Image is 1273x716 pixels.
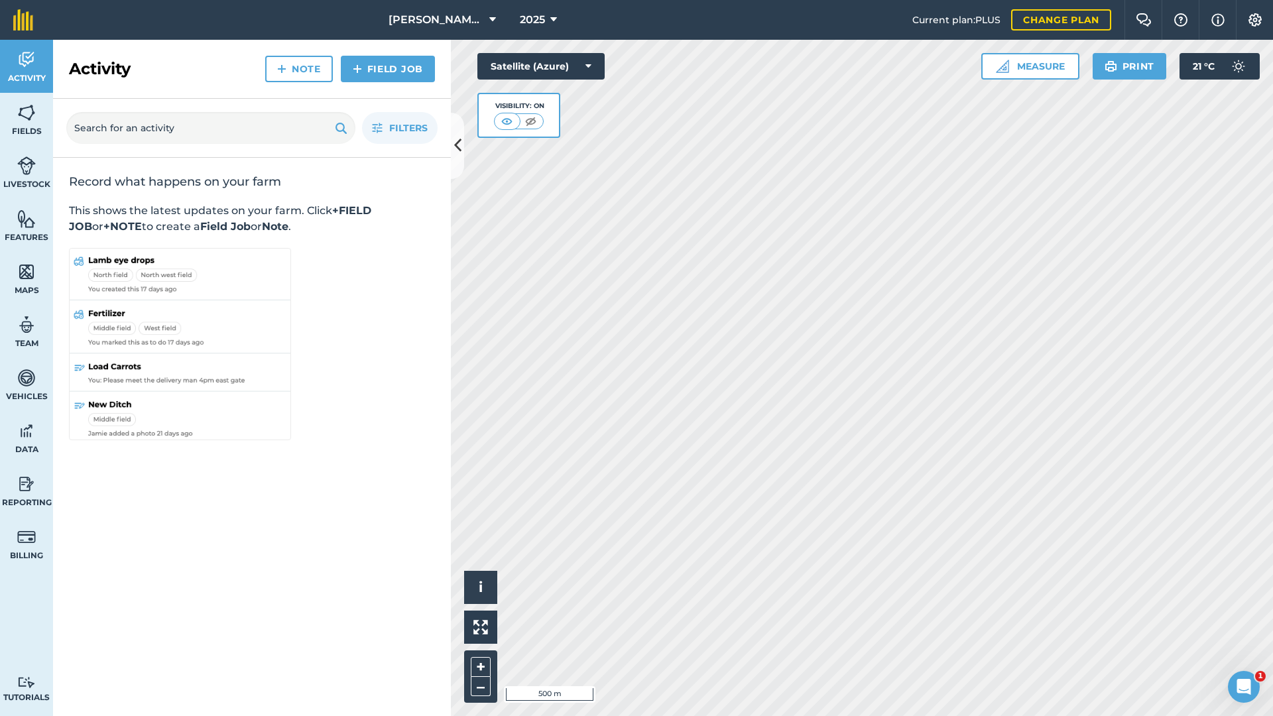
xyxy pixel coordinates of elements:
img: svg+xml;base64,PD94bWwgdmVyc2lvbj0iMS4wIiBlbmNvZGluZz0idXRmLTgiPz4KPCEtLSBHZW5lcmF0b3I6IEFkb2JlIE... [17,368,36,388]
button: Print [1093,53,1167,80]
strong: Field Job [200,220,251,233]
img: svg+xml;base64,PHN2ZyB4bWxucz0iaHR0cDovL3d3dy53My5vcmcvMjAwMC9zdmciIHdpZHRoPSI1MCIgaGVpZ2h0PSI0MC... [522,115,539,128]
strong: Note [262,220,288,233]
iframe: Intercom live chat [1228,671,1260,703]
span: Filters [389,121,428,135]
img: Four arrows, one pointing top left, one top right, one bottom right and the last bottom left [473,620,488,634]
img: svg+xml;base64,PHN2ZyB4bWxucz0iaHR0cDovL3d3dy53My5vcmcvMjAwMC9zdmciIHdpZHRoPSI1MCIgaGVpZ2h0PSI0MC... [499,115,515,128]
span: Current plan : PLUS [912,13,1000,27]
img: svg+xml;base64,PD94bWwgdmVyc2lvbj0iMS4wIiBlbmNvZGluZz0idXRmLTgiPz4KPCEtLSBHZW5lcmF0b3I6IEFkb2JlIE... [17,527,36,547]
img: svg+xml;base64,PD94bWwgdmVyc2lvbj0iMS4wIiBlbmNvZGluZz0idXRmLTgiPz4KPCEtLSBHZW5lcmF0b3I6IEFkb2JlIE... [1225,53,1252,80]
img: svg+xml;base64,PHN2ZyB4bWxucz0iaHR0cDovL3d3dy53My5vcmcvMjAwMC9zdmciIHdpZHRoPSIxNyIgaGVpZ2h0PSIxNy... [1211,12,1225,28]
img: Ruler icon [996,60,1009,73]
img: svg+xml;base64,PD94bWwgdmVyc2lvbj0iMS4wIiBlbmNvZGluZz0idXRmLTgiPz4KPCEtLSBHZW5lcmF0b3I6IEFkb2JlIE... [17,50,36,70]
p: This shows the latest updates on your farm. Click or to create a or . [69,203,435,235]
a: Change plan [1011,9,1111,30]
span: [PERSON_NAME] Magic [389,12,484,28]
img: A question mark icon [1173,13,1189,27]
img: Two speech bubbles overlapping with the left bubble in the forefront [1136,13,1152,27]
strong: +NOTE [103,220,142,233]
img: svg+xml;base64,PD94bWwgdmVyc2lvbj0iMS4wIiBlbmNvZGluZz0idXRmLTgiPz4KPCEtLSBHZW5lcmF0b3I6IEFkb2JlIE... [17,421,36,441]
img: svg+xml;base64,PHN2ZyB4bWxucz0iaHR0cDovL3d3dy53My5vcmcvMjAwMC9zdmciIHdpZHRoPSIxNCIgaGVpZ2h0PSIyNC... [353,61,362,77]
img: svg+xml;base64,PHN2ZyB4bWxucz0iaHR0cDovL3d3dy53My5vcmcvMjAwMC9zdmciIHdpZHRoPSIxOSIgaGVpZ2h0PSIyNC... [1105,58,1117,74]
h2: Activity [69,58,131,80]
img: svg+xml;base64,PD94bWwgdmVyc2lvbj0iMS4wIiBlbmNvZGluZz0idXRmLTgiPz4KPCEtLSBHZW5lcmF0b3I6IEFkb2JlIE... [17,676,36,689]
img: svg+xml;base64,PHN2ZyB4bWxucz0iaHR0cDovL3d3dy53My5vcmcvMjAwMC9zdmciIHdpZHRoPSIxNCIgaGVpZ2h0PSIyNC... [277,61,286,77]
button: Filters [362,112,438,144]
button: – [471,677,491,696]
button: Satellite (Azure) [477,53,605,80]
img: svg+xml;base64,PHN2ZyB4bWxucz0iaHR0cDovL3d3dy53My5vcmcvMjAwMC9zdmciIHdpZHRoPSI1NiIgaGVpZ2h0PSI2MC... [17,103,36,123]
h2: Record what happens on your farm [69,174,435,190]
button: + [471,657,491,677]
button: i [464,571,497,604]
span: 1 [1255,671,1266,682]
img: svg+xml;base64,PHN2ZyB4bWxucz0iaHR0cDovL3d3dy53My5vcmcvMjAwMC9zdmciIHdpZHRoPSIxOSIgaGVpZ2h0PSIyNC... [335,120,347,136]
img: svg+xml;base64,PD94bWwgdmVyc2lvbj0iMS4wIiBlbmNvZGluZz0idXRmLTgiPz4KPCEtLSBHZW5lcmF0b3I6IEFkb2JlIE... [17,315,36,335]
img: A cog icon [1247,13,1263,27]
button: 21 °C [1180,53,1260,80]
span: 2025 [520,12,545,28]
img: fieldmargin Logo [13,9,33,30]
div: Visibility: On [494,101,544,111]
span: 21 ° C [1193,53,1215,80]
span: i [479,579,483,595]
a: Field Job [341,56,435,82]
img: svg+xml;base64,PD94bWwgdmVyc2lvbj0iMS4wIiBlbmNvZGluZz0idXRmLTgiPz4KPCEtLSBHZW5lcmF0b3I6IEFkb2JlIE... [17,156,36,176]
button: Measure [981,53,1079,80]
a: Note [265,56,333,82]
img: svg+xml;base64,PD94bWwgdmVyc2lvbj0iMS4wIiBlbmNvZGluZz0idXRmLTgiPz4KPCEtLSBHZW5lcmF0b3I6IEFkb2JlIE... [17,474,36,494]
img: svg+xml;base64,PHN2ZyB4bWxucz0iaHR0cDovL3d3dy53My5vcmcvMjAwMC9zdmciIHdpZHRoPSI1NiIgaGVpZ2h0PSI2MC... [17,209,36,229]
input: Search for an activity [66,112,355,144]
img: svg+xml;base64,PHN2ZyB4bWxucz0iaHR0cDovL3d3dy53My5vcmcvMjAwMC9zdmciIHdpZHRoPSI1NiIgaGVpZ2h0PSI2MC... [17,262,36,282]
